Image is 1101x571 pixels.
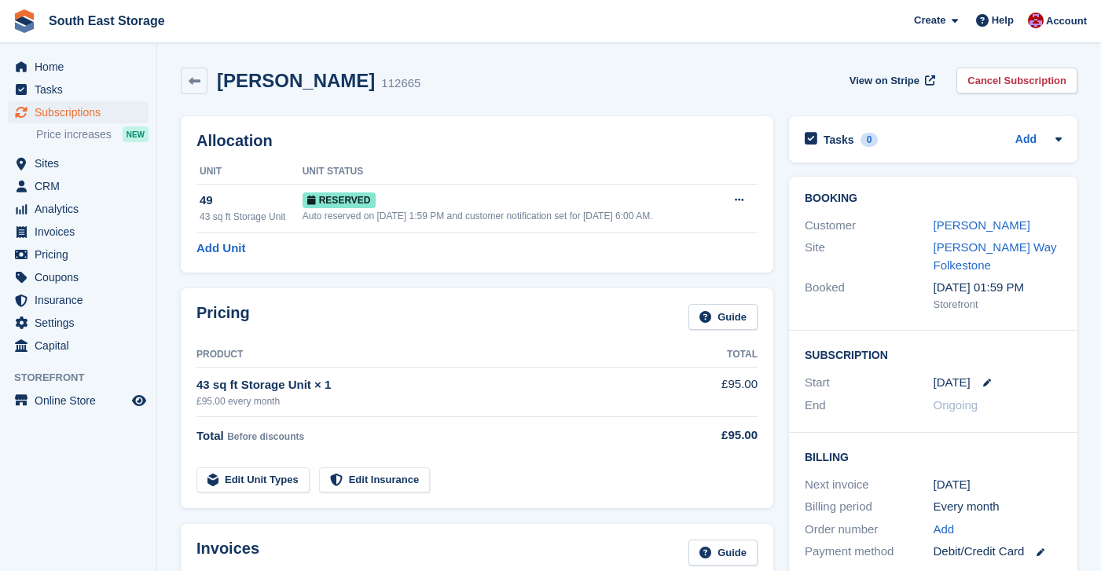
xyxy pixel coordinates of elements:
[8,152,149,174] a: menu
[35,152,129,174] span: Sites
[200,192,303,210] div: 49
[35,79,129,101] span: Tasks
[36,127,112,142] span: Price increases
[805,543,934,561] div: Payment method
[8,335,149,357] a: menu
[8,266,149,288] a: menu
[992,13,1014,28] span: Help
[805,498,934,516] div: Billing period
[227,431,304,442] span: Before discounts
[805,239,934,274] div: Site
[683,342,758,368] th: Total
[8,243,149,265] a: menu
[14,370,156,386] span: Storefront
[805,448,1062,464] h2: Billing
[934,297,1062,313] div: Storefront
[35,198,129,220] span: Analytics
[319,467,431,493] a: Edit Insurance
[8,289,149,311] a: menu
[35,101,129,123] span: Subscriptions
[805,346,1062,362] h2: Subscription
[303,159,719,185] th: Unit Status
[123,126,149,142] div: NEW
[956,68,1077,93] a: Cancel Subscription
[196,342,683,368] th: Product
[934,498,1062,516] div: Every month
[843,68,938,93] a: View on Stripe
[196,132,758,150] h2: Allocation
[35,289,129,311] span: Insurance
[861,133,879,147] div: 0
[688,540,758,566] a: Guide
[217,70,375,91] h2: [PERSON_NAME]
[8,56,149,78] a: menu
[914,13,945,28] span: Create
[35,335,129,357] span: Capital
[303,209,719,223] div: Auto reserved on [DATE] 1:59 PM and customer notification set for [DATE] 6:00 AM.
[196,159,303,185] th: Unit
[805,217,934,235] div: Customer
[196,304,250,330] h2: Pricing
[805,397,934,415] div: End
[850,73,919,89] span: View on Stripe
[303,192,376,208] span: Reserved
[8,221,149,243] a: menu
[805,476,934,494] div: Next invoice
[381,75,420,93] div: 112665
[688,304,758,330] a: Guide
[35,221,129,243] span: Invoices
[8,312,149,334] a: menu
[200,210,303,224] div: 43 sq ft Storage Unit
[934,279,1062,297] div: [DATE] 01:59 PM
[196,240,245,258] a: Add Unit
[35,56,129,78] span: Home
[35,266,129,288] span: Coupons
[934,476,1062,494] div: [DATE]
[805,374,934,392] div: Start
[805,192,1062,205] h2: Booking
[934,543,1062,561] div: Debit/Credit Card
[934,240,1057,272] a: [PERSON_NAME] Way Folkestone
[35,243,129,265] span: Pricing
[35,390,129,412] span: Online Store
[8,198,149,220] a: menu
[13,9,36,33] img: stora-icon-8386f47178a22dfd0bd8f6a31ec36ba5ce8667c1dd55bd0f319d3a0aa187defe.svg
[8,175,149,197] a: menu
[934,218,1030,232] a: [PERSON_NAME]
[683,367,758,416] td: £95.00
[805,521,934,539] div: Order number
[934,398,978,412] span: Ongoing
[196,540,259,566] h2: Invoices
[683,426,758,445] div: £95.00
[8,390,149,412] a: menu
[35,312,129,334] span: Settings
[35,175,129,197] span: CRM
[130,391,149,410] a: Preview store
[934,521,955,539] a: Add
[1015,131,1037,149] a: Add
[196,394,683,408] div: £95.00 every month
[8,101,149,123] a: menu
[8,79,149,101] a: menu
[42,8,171,34] a: South East Storage
[934,374,971,392] time: 2025-10-07 00:00:00 UTC
[196,376,683,394] div: 43 sq ft Storage Unit × 1
[824,133,854,147] h2: Tasks
[805,279,934,312] div: Booked
[196,429,224,442] span: Total
[1046,13,1087,29] span: Account
[1028,13,1044,28] img: Roger Norris
[196,467,310,493] a: Edit Unit Types
[36,126,149,143] a: Price increases NEW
